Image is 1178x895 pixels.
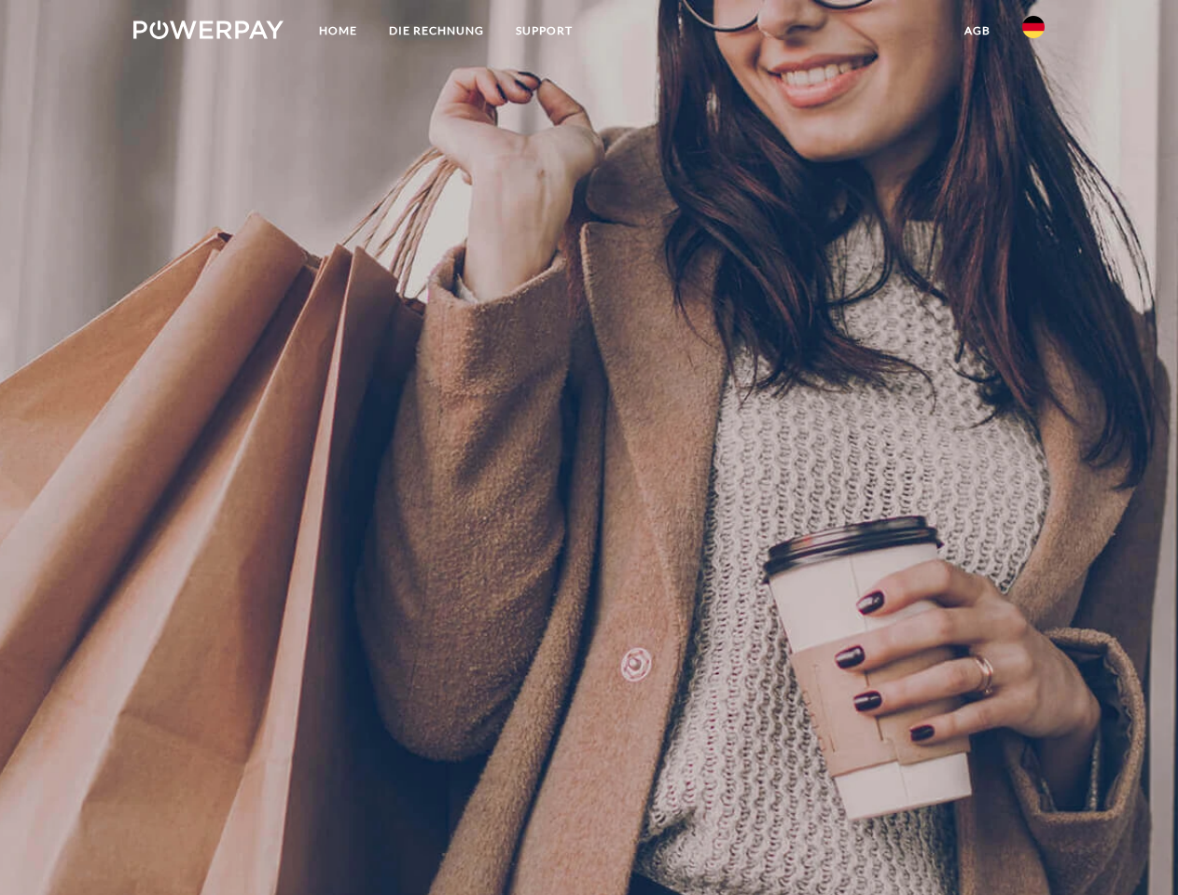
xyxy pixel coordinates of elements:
[303,14,373,48] a: Home
[133,21,284,39] img: logo-powerpay-white.svg
[1022,16,1045,38] img: de
[500,14,589,48] a: SUPPORT
[373,14,500,48] a: DIE RECHNUNG
[949,14,1006,48] a: agb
